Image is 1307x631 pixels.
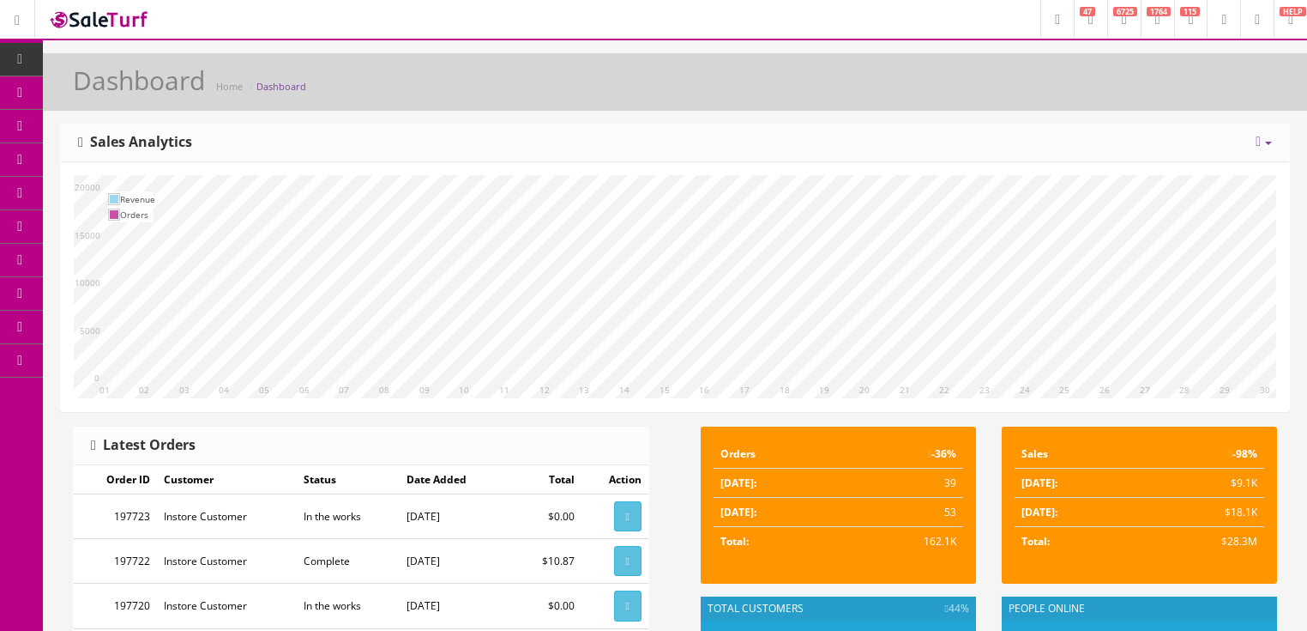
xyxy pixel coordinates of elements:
td: [DATE] [400,539,506,584]
div: Total Customers [701,597,976,621]
td: 197722 [74,539,157,584]
td: -98% [1140,440,1265,469]
td: Total [506,465,581,494]
strong: [DATE]: [1021,505,1057,519]
strong: [DATE]: [720,476,756,490]
td: $18.1K [1140,498,1265,527]
td: Customer [157,465,297,494]
strong: Total: [1021,534,1050,549]
td: Complete [297,539,400,584]
td: -36% [843,440,963,469]
td: $10.87 [506,539,581,584]
td: 197723 [74,494,157,539]
td: In the works [297,584,400,628]
td: In the works [297,494,400,539]
td: Date Added [400,465,506,494]
td: Orders [714,440,843,469]
strong: [DATE]: [1021,476,1057,490]
td: $28.3M [1140,527,1265,556]
span: 1764 [1147,7,1171,16]
span: 6725 [1113,7,1137,16]
h3: Sales Analytics [78,135,192,150]
td: $0.00 [506,584,581,628]
h1: Dashboard [73,66,205,94]
a: Dashboard [256,80,306,93]
td: [DATE] [400,494,506,539]
td: Instore Customer [157,539,297,584]
strong: Total: [720,534,749,549]
span: 44% [945,601,969,616]
td: Action [581,465,648,494]
div: People Online [1002,597,1277,621]
td: $9.1K [1140,469,1265,498]
a: Home [216,80,243,93]
h3: Latest Orders [91,438,196,453]
td: Sales [1015,440,1140,469]
td: Instore Customer [157,494,297,539]
td: Instore Customer [157,584,297,628]
span: HELP [1280,7,1306,16]
td: $0.00 [506,494,581,539]
td: 162.1K [843,527,963,556]
td: Status [297,465,400,494]
td: Orders [120,207,155,222]
td: [DATE] [400,584,506,628]
td: 197720 [74,584,157,628]
td: Revenue [120,191,155,207]
img: SaleTurf [48,8,151,31]
span: 47 [1080,7,1095,16]
td: 53 [843,498,963,527]
td: 39 [843,469,963,498]
td: Order ID [74,465,157,494]
strong: [DATE]: [720,505,756,519]
span: 115 [1180,7,1200,16]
